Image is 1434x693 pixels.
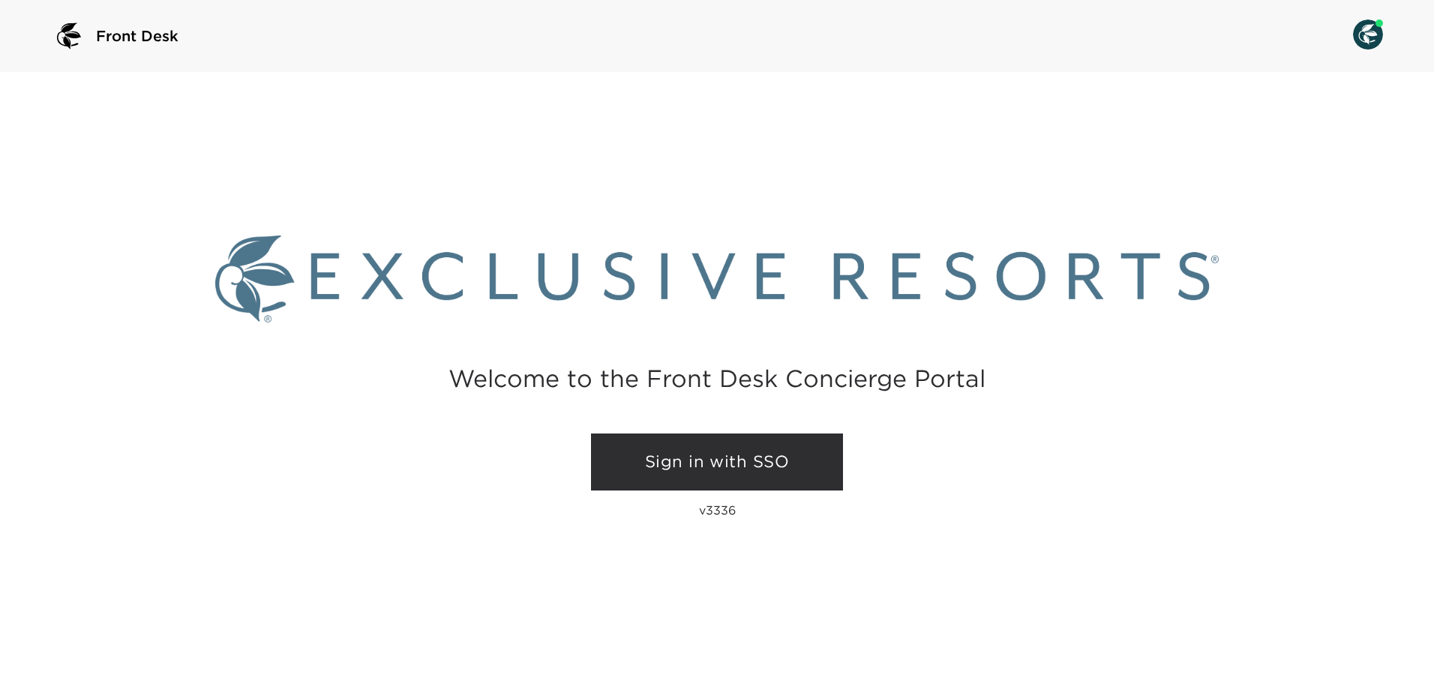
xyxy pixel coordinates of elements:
[699,502,736,517] p: v3336
[51,18,87,54] img: logo
[96,25,178,46] span: Front Desk
[591,433,843,490] a: Sign in with SSO
[1353,19,1383,49] img: User
[448,367,985,390] h2: Welcome to the Front Desk Concierge Portal
[215,235,1219,322] img: Exclusive Resorts logo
